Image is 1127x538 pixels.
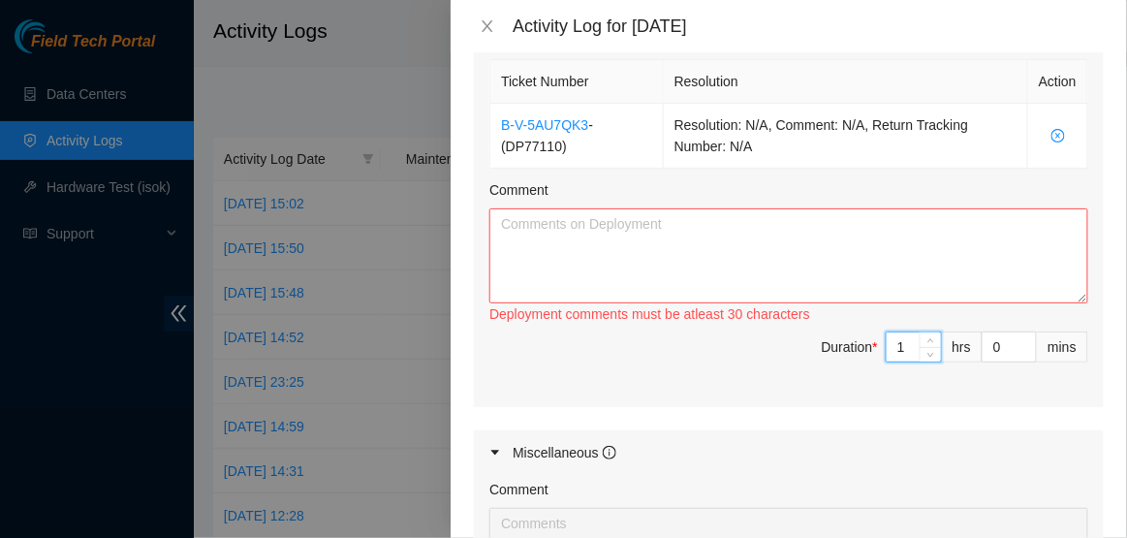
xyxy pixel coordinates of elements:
span: info-circle [603,446,616,459]
span: Decrease Value [920,347,941,362]
span: caret-right [489,447,501,459]
span: down [925,349,937,361]
span: close-circle [1039,129,1077,142]
span: - ( DP77110 ) [501,117,593,154]
th: Action [1028,60,1088,104]
span: close [480,18,495,34]
th: Resolution [664,60,1028,104]
div: Duration [822,336,878,358]
div: mins [1037,332,1088,363]
td: Resolution: N/A, Comment: N/A, Return Tracking Number: N/A [664,104,1028,169]
div: Miscellaneous info-circle [474,430,1104,475]
th: Ticket Number [490,60,664,104]
a: B-V-5AU7QK3 [501,117,588,133]
label: Comment [489,179,548,201]
div: Miscellaneous [513,442,616,463]
span: Increase Value [920,332,941,347]
div: Deployment comments must be atleast 30 characters [489,303,1088,325]
button: Close [474,17,501,36]
label: Comment [489,479,548,500]
span: up [925,335,937,347]
div: Activity Log for [DATE] [513,16,1104,37]
textarea: Comment [489,208,1088,303]
div: hrs [942,332,983,363]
